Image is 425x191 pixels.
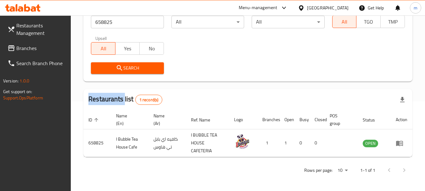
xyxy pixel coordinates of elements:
[363,140,378,147] span: OPEN
[91,62,164,74] button: Search
[3,41,71,56] a: Branches
[20,77,29,85] span: 1.0.0
[88,116,100,124] span: ID
[94,44,113,53] span: All
[380,15,405,28] button: TMP
[95,36,107,40] label: Upsell
[252,16,324,28] div: All
[83,110,412,157] table: enhanced table
[257,110,279,129] th: Branches
[356,15,381,28] button: TGO
[229,110,257,129] th: Logo
[335,166,350,175] div: Rows per page:
[279,110,294,129] th: Open
[3,77,19,85] span: Version:
[3,18,71,41] a: Restaurants Management
[91,16,164,28] input: Search for restaurant name or ID..
[186,129,229,157] td: I BUBBLE TEA HOUSE CAFETERIA
[3,87,32,96] span: Get support on:
[396,139,407,147] div: Menu
[148,129,186,157] td: كافيه اي بابل تي هاوس
[310,129,325,157] td: 0
[395,92,410,107] div: Export file
[111,129,148,157] td: I Bubble Tea House Cafe
[359,17,378,26] span: TGO
[154,112,178,127] span: Name (Ar)
[135,95,163,105] div: Total records count
[91,42,115,55] button: All
[171,16,244,28] div: All
[3,94,43,102] a: Support.OpsPlatform
[414,4,417,11] span: m
[16,59,66,67] span: Search Branch Phone
[116,112,141,127] span: Name (En)
[279,129,294,157] td: 1
[304,166,333,174] p: Rows per page:
[307,4,349,11] div: [GEOGRAPHIC_DATA]
[191,116,218,124] span: Ref. Name
[88,94,162,105] h2: Restaurants list
[139,42,164,55] button: No
[234,134,250,150] img: I Bubble Tea House Cafe
[96,64,159,72] span: Search
[83,129,111,157] td: 658825
[360,166,375,174] p: 1-1 of 1
[136,97,162,103] span: 1 record(s)
[330,112,350,127] span: POS group
[383,17,402,26] span: TMP
[3,56,71,71] a: Search Branch Phone
[335,17,354,26] span: All
[332,15,357,28] button: All
[16,22,66,37] span: Restaurants Management
[118,44,137,53] span: Yes
[294,129,310,157] td: 0
[363,116,383,124] span: Status
[257,129,279,157] td: 1
[115,42,140,55] button: Yes
[16,44,66,52] span: Branches
[142,44,161,53] span: No
[239,4,277,12] div: Menu-management
[294,110,310,129] th: Busy
[391,110,412,129] th: Action
[310,110,325,129] th: Closed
